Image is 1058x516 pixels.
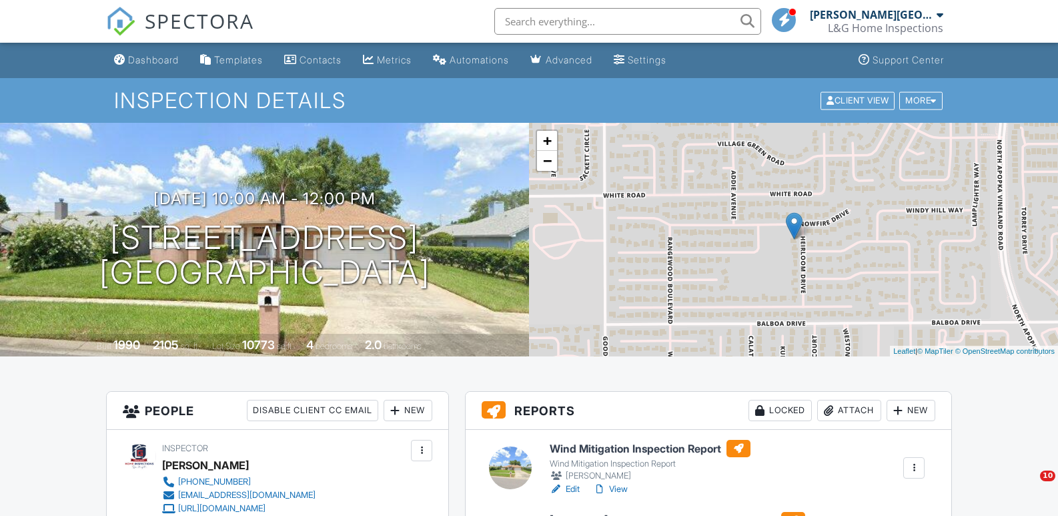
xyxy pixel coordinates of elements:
[593,483,628,496] a: View
[955,347,1055,355] a: © OpenStreetMap contributors
[242,338,275,352] div: 10773
[428,48,514,73] a: Automations (Basic)
[817,400,881,421] div: Attach
[537,131,557,151] a: Zoom in
[890,346,1058,357] div: |
[106,7,135,36] img: The Best Home Inspection Software - Spectora
[828,21,943,35] div: L&G Home Inspections
[279,48,347,73] a: Contacts
[887,400,935,421] div: New
[181,341,199,351] span: sq. ft.
[114,89,943,112] h1: Inspection Details
[277,341,294,351] span: sq.ft.
[748,400,812,421] div: Locked
[178,503,266,514] div: [URL][DOMAIN_NAME]
[873,54,944,65] div: Support Center
[1040,471,1055,481] span: 10
[384,400,432,421] div: New
[821,91,895,109] div: Client View
[899,91,943,109] div: More
[316,341,352,351] span: bedrooms
[384,341,422,351] span: bathrooms
[450,54,509,65] div: Automations
[113,338,140,352] div: 1990
[178,490,316,501] div: [EMAIL_ADDRESS][DOMAIN_NAME]
[608,48,672,73] a: Settings
[365,338,382,352] div: 2.0
[195,48,268,73] a: Templates
[128,54,179,65] div: Dashboard
[550,459,750,469] div: Wind Mitigation Inspection Report
[893,347,915,355] a: Leaflet
[358,48,417,73] a: Metrics
[550,469,750,483] div: [PERSON_NAME]
[106,18,254,46] a: SPECTORA
[162,455,249,475] div: [PERSON_NAME]
[550,483,580,496] a: Edit
[300,54,342,65] div: Contacts
[214,54,263,65] div: Templates
[550,440,750,457] h6: Wind Mitigation Inspection Report
[109,48,184,73] a: Dashboard
[1013,471,1045,503] iframe: Intercom live chat
[466,392,951,430] h3: Reports
[550,440,750,483] a: Wind Mitigation Inspection Report Wind Mitigation Inspection Report [PERSON_NAME]
[917,347,953,355] a: © MapTiler
[107,392,449,430] h3: People
[819,95,898,105] a: Client View
[212,341,240,351] span: Lot Size
[247,400,378,421] div: Disable Client CC Email
[99,220,430,291] h1: [STREET_ADDRESS] [GEOGRAPHIC_DATA]
[494,8,761,35] input: Search everything...
[306,338,314,352] div: 4
[546,54,592,65] div: Advanced
[178,477,251,487] div: [PHONE_NUMBER]
[525,48,598,73] a: Advanced
[377,54,412,65] div: Metrics
[153,190,376,208] h3: [DATE] 10:00 am - 12:00 pm
[810,8,933,21] div: [PERSON_NAME][GEOGRAPHIC_DATA]
[162,489,316,502] a: [EMAIL_ADDRESS][DOMAIN_NAME]
[628,54,666,65] div: Settings
[162,502,316,515] a: [URL][DOMAIN_NAME]
[853,48,949,73] a: Support Center
[162,475,316,489] a: [PHONE_NUMBER]
[145,7,254,35] span: SPECTORA
[97,341,111,351] span: Built
[162,443,208,453] span: Inspector
[153,338,179,352] div: 2105
[537,151,557,171] a: Zoom out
